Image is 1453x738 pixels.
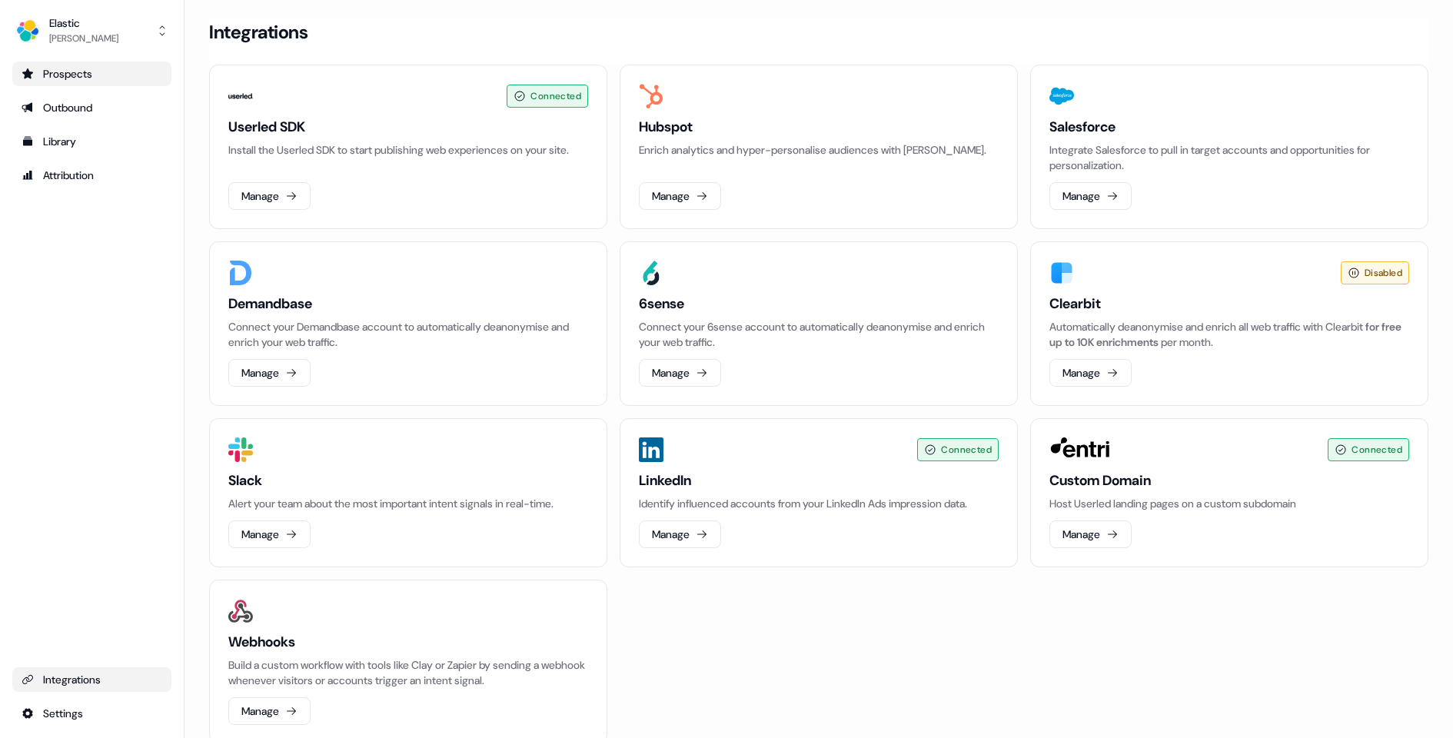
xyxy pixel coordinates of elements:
[228,142,588,158] p: Install the Userled SDK to start publishing web experiences on your site.
[1049,319,1409,350] div: Automatically deanonymise and enrich all web traffic with Clearbit per month.
[228,118,588,136] h3: Userled SDK
[639,319,999,350] p: Connect your 6sense account to automatically deanonymise and enrich your web traffic.
[12,163,171,188] a: Go to attribution
[530,88,581,104] span: Connected
[228,182,311,210] button: Manage
[1352,442,1402,457] span: Connected
[12,12,171,49] button: Elastic[PERSON_NAME]
[1049,142,1409,173] p: Integrate Salesforce to pull in target accounts and opportunities for personalization.
[639,359,721,387] button: Manage
[639,142,999,158] p: Enrich analytics and hyper-personalise audiences with [PERSON_NAME].
[228,496,588,511] p: Alert your team about the most important intent signals in real-time.
[1049,520,1132,548] button: Manage
[22,672,162,687] div: Integrations
[12,701,171,726] a: Go to integrations
[12,667,171,692] a: Go to integrations
[639,294,999,313] h3: 6sense
[1049,496,1409,511] p: Host Userled landing pages on a custom subdomain
[228,294,588,313] h3: Demandbase
[49,31,118,46] div: [PERSON_NAME]
[1049,294,1409,313] h3: Clearbit
[228,359,311,387] button: Manage
[12,129,171,154] a: Go to templates
[49,15,118,31] div: Elastic
[1049,359,1132,387] button: Manage
[22,100,162,115] div: Outbound
[12,95,171,120] a: Go to outbound experience
[228,520,311,548] button: Manage
[639,118,999,136] h3: Hubspot
[1049,182,1132,210] button: Manage
[639,182,721,210] button: Manage
[941,442,992,457] span: Connected
[12,61,171,86] a: Go to prospects
[22,168,162,183] div: Attribution
[639,520,721,548] button: Manage
[209,21,308,44] h3: Integrations
[639,496,999,511] p: Identify influenced accounts from your LinkedIn Ads impression data.
[22,134,162,149] div: Library
[1049,471,1409,490] h3: Custom Domain
[228,657,588,688] p: Build a custom workflow with tools like Clay or Zapier by sending a webhook whenever visitors or ...
[1365,265,1402,281] span: Disabled
[639,471,999,490] h3: LinkedIn
[22,706,162,721] div: Settings
[1049,118,1409,136] h3: Salesforce
[228,697,311,725] button: Manage
[22,66,162,81] div: Prospects
[228,633,588,651] h3: Webhooks
[228,471,588,490] h3: Slack
[228,319,588,350] p: Connect your Demandbase account to automatically deanonymise and enrich your web traffic.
